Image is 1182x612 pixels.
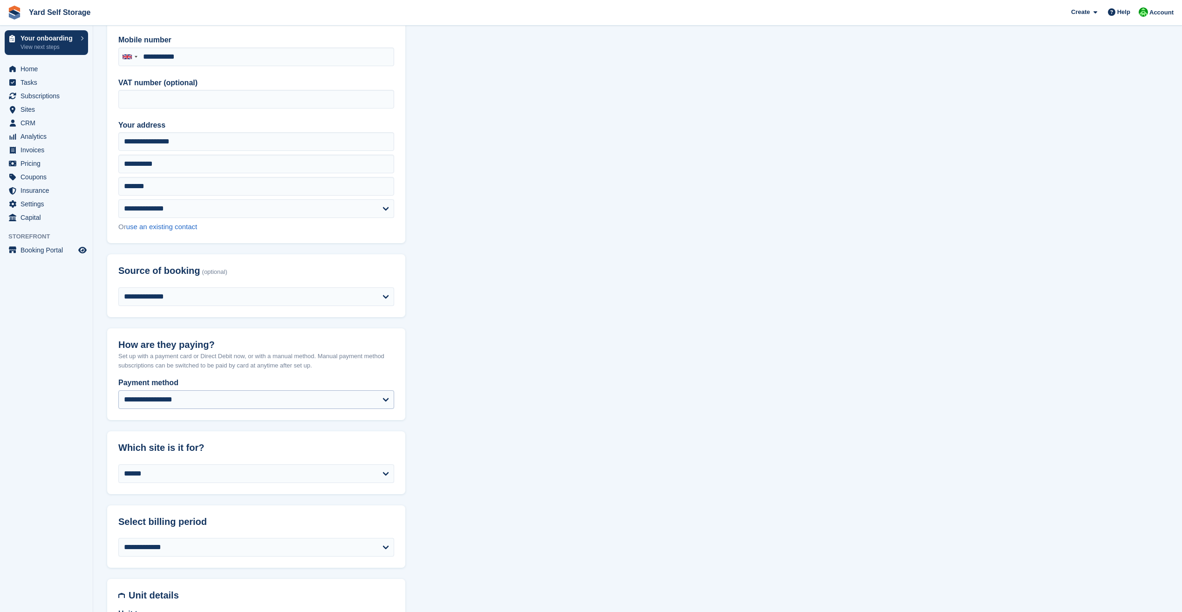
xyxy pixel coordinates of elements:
img: Nicholas Bellwood [1139,7,1148,17]
span: CRM [20,116,76,129]
span: Settings [20,197,76,211]
span: Capital [20,211,76,224]
label: Your address [118,120,394,131]
a: menu [5,184,88,197]
a: menu [5,76,88,89]
a: menu [5,157,88,170]
a: menu [5,62,88,75]
a: Yard Self Storage [25,5,95,20]
span: (optional) [202,269,227,276]
a: menu [5,211,88,224]
a: Preview store [77,245,88,256]
a: menu [5,130,88,143]
span: Booking Portal [20,244,76,257]
h2: Which site is it for? [118,442,394,453]
p: Your onboarding [20,35,76,41]
a: menu [5,89,88,102]
label: VAT number (optional) [118,77,394,88]
a: menu [5,197,88,211]
span: Coupons [20,170,76,184]
p: Set up with a payment card or Direct Debit now, or with a manual method. Manual payment method su... [118,352,394,370]
span: Insurance [20,184,76,197]
span: Pricing [20,157,76,170]
a: menu [5,170,88,184]
img: stora-icon-8386f47178a22dfd0bd8f6a31ec36ba5ce8667c1dd55bd0f319d3a0aa187defe.svg [7,6,21,20]
span: Home [20,62,76,75]
span: Analytics [20,130,76,143]
a: menu [5,244,88,257]
div: Or [118,222,394,232]
span: Subscriptions [20,89,76,102]
a: menu [5,143,88,156]
span: Tasks [20,76,76,89]
h2: How are they paying? [118,340,394,350]
span: Source of booking [118,265,200,276]
label: Mobile number [118,34,394,46]
p: View next steps [20,43,76,51]
span: Account [1149,8,1174,17]
a: Your onboarding View next steps [5,30,88,55]
label: Payment method [118,377,394,388]
h2: Unit details [129,590,394,601]
h2: Select billing period [118,517,394,527]
a: use an existing contact [126,223,198,231]
span: Invoices [20,143,76,156]
span: Sites [20,103,76,116]
div: United Kingdom: +44 [119,48,140,66]
span: Storefront [8,232,93,241]
img: unit-details-icon-595b0c5c156355b767ba7b61e002efae458ec76ed5ec05730b8e856ff9ea34a9.svg [118,590,125,601]
a: menu [5,103,88,116]
span: Help [1117,7,1130,17]
a: menu [5,116,88,129]
span: Create [1071,7,1090,17]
